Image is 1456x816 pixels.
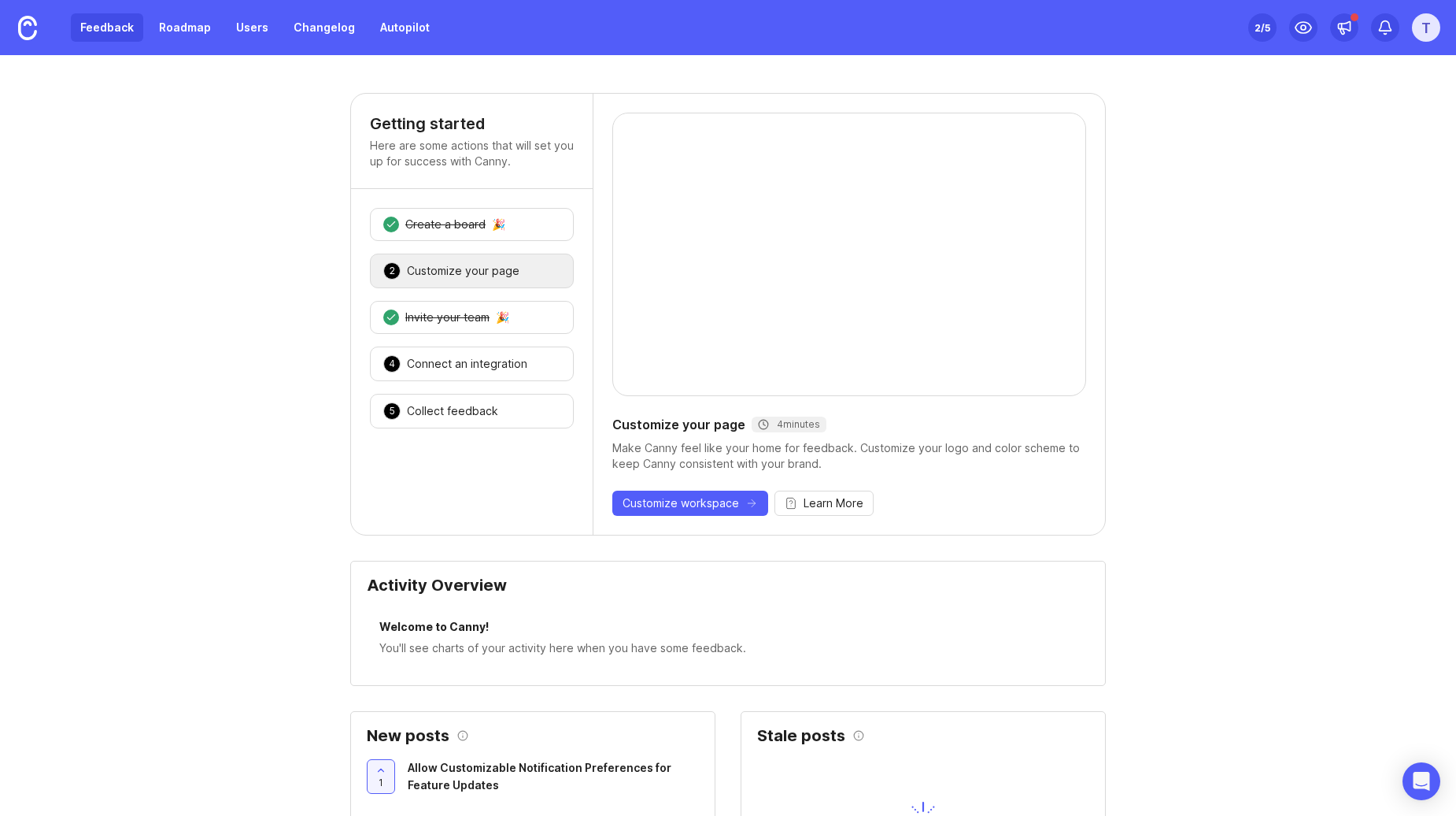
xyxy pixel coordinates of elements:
div: 4 [383,355,401,373]
h4: Getting started [370,113,574,135]
div: 2 [383,262,401,280]
div: Invite your team [405,310,490,325]
div: Collect feedback [407,403,498,419]
div: 🎉 [496,312,509,323]
div: 2 /5 [1255,17,1270,39]
div: 4 minutes [758,418,820,431]
a: Feedback [71,13,143,42]
div: Activity Overview [367,577,1089,606]
div: Customize your page [612,415,1086,434]
a: Users [227,13,278,42]
div: 5 [383,402,401,420]
div: Open Intercom Messenger [1402,762,1440,800]
span: 1 [379,776,383,789]
button: Learn More [774,491,874,516]
img: Canny Home [18,16,37,40]
span: Allow Customizable Notification Preferences for Feature Updates [408,761,671,792]
div: Customize your page [407,263,519,279]
button: Customize workspace [612,491,768,516]
span: Customize workspace [623,495,739,511]
div: Connect an integration [407,356,527,372]
a: Allow Customizable Notification Preferences for Feature Updates [408,759,699,798]
span: Learn More [804,495,863,511]
div: 🎉 [492,219,505,230]
a: Changelog [284,13,364,42]
button: 1 [367,759,395,794]
h2: Stale posts [757,728,845,744]
div: Make Canny feel like your home for feedback. Customize your logo and color scheme to keep Canny c... [612,440,1086,472]
p: Here are some actions that will set you up for success with Canny. [370,138,574,169]
div: Welcome to Canny! [379,618,1077,640]
button: 2/5 [1248,13,1277,42]
a: Roadmap [150,13,220,42]
div: You'll see charts of your activity here when you have some feedback. [379,640,1077,657]
div: Create a board [405,217,486,232]
button: T [1412,13,1440,42]
a: Autopilot [371,13,439,42]
h2: New posts [367,728,449,744]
